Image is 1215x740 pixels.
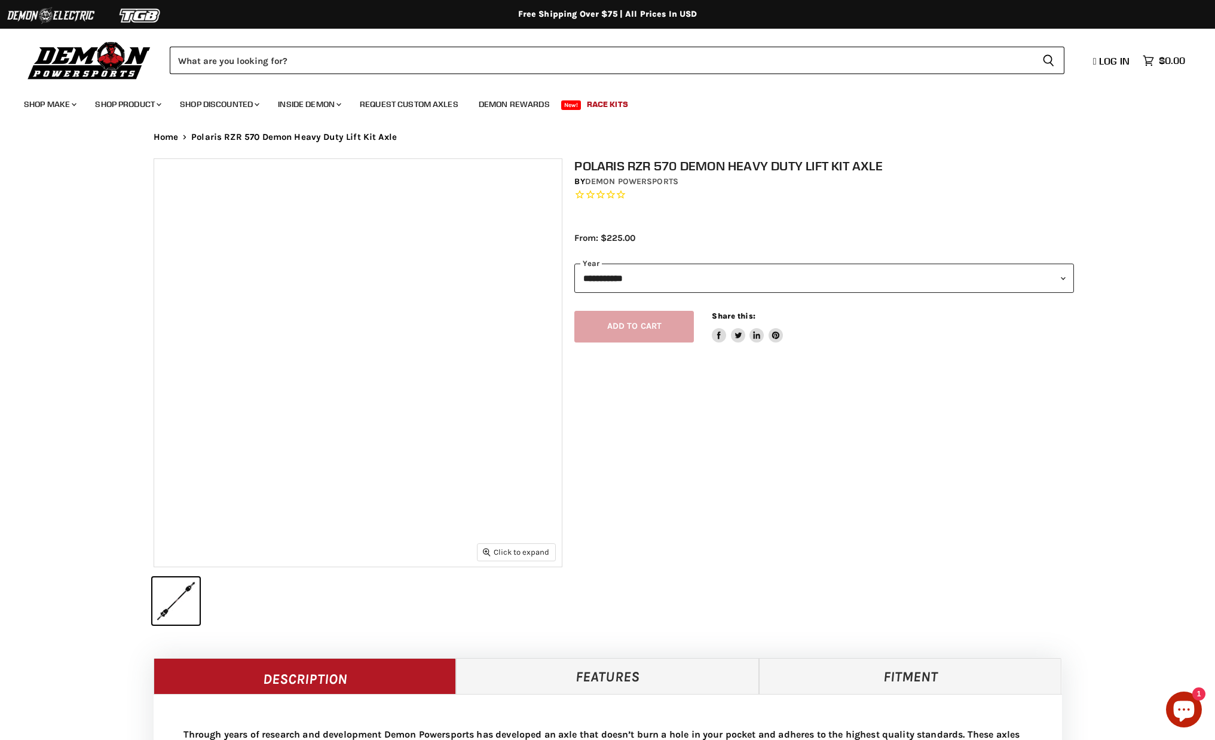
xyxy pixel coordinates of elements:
[1159,55,1185,66] span: $0.00
[574,264,1074,293] select: year
[561,100,582,110] span: New!
[574,158,1074,173] h1: Polaris RZR 570 Demon Heavy Duty Lift Kit Axle
[86,92,169,117] a: Shop Product
[96,4,185,27] img: TGB Logo 2
[15,87,1182,117] ul: Main menu
[154,132,179,142] a: Home
[130,132,1086,142] nav: Breadcrumbs
[170,47,1033,74] input: Search
[759,658,1062,694] a: Fitment
[24,39,155,81] img: Demon Powersports
[1088,56,1137,66] a: Log in
[152,577,200,625] button: IMAGE thumbnail
[574,175,1074,188] div: by
[130,9,1086,20] div: Free Shipping Over $75 | All Prices In USD
[1099,55,1130,67] span: Log in
[1033,47,1064,74] button: Search
[1162,692,1205,730] inbox-online-store-chat: Shopify online store chat
[6,4,96,27] img: Demon Electric Logo 2
[585,176,678,186] a: Demon Powersports
[712,311,783,343] aside: Share this:
[154,658,457,694] a: Description
[15,92,84,117] a: Shop Make
[170,47,1064,74] form: Product
[574,233,635,243] span: From: $225.00
[483,548,549,556] span: Click to expand
[456,658,759,694] a: Features
[470,92,559,117] a: Demon Rewards
[191,132,397,142] span: Polaris RZR 570 Demon Heavy Duty Lift Kit Axle
[478,544,555,560] button: Click to expand
[574,189,1074,201] span: Rated 0.0 out of 5 stars 0 reviews
[712,311,755,320] span: Share this:
[269,92,348,117] a: Inside Demon
[171,92,267,117] a: Shop Discounted
[351,92,467,117] a: Request Custom Axles
[1137,52,1191,69] a: $0.00
[578,92,637,117] a: Race Kits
